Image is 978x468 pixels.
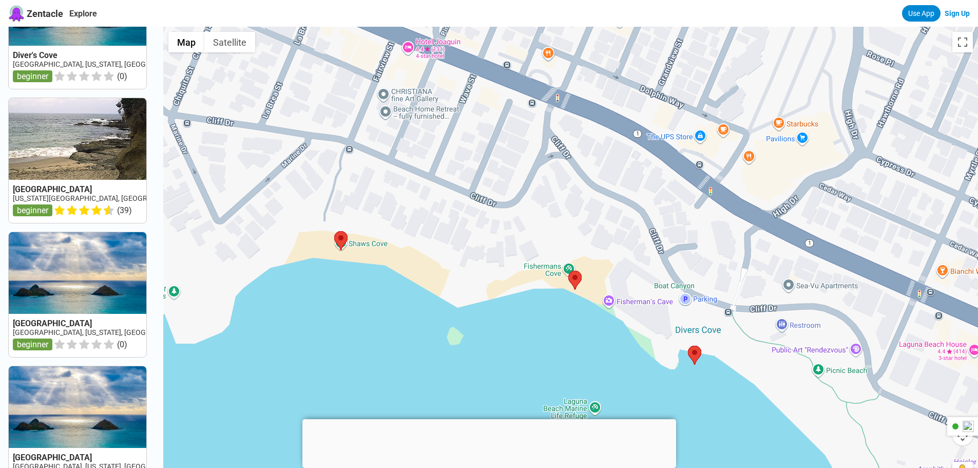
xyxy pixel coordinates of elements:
img: Zentacle logo [8,5,25,22]
button: Show satellite imagery [204,32,255,52]
span: Zentacle [27,8,63,19]
iframe: Advertisement [302,419,676,465]
a: [GEOGRAPHIC_DATA], [US_STATE], [GEOGRAPHIC_DATA] [13,328,194,336]
a: Use App [902,5,941,22]
button: Toggle fullscreen view [952,32,973,52]
a: Zentacle logoZentacle [8,5,63,22]
a: Sign Up [945,9,970,17]
a: [GEOGRAPHIC_DATA], [US_STATE], [GEOGRAPHIC_DATA] [13,60,194,68]
a: Explore [69,9,97,18]
a: [US_STATE][GEOGRAPHIC_DATA], [GEOGRAPHIC_DATA] West [13,194,208,202]
button: Show street map [168,32,204,52]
